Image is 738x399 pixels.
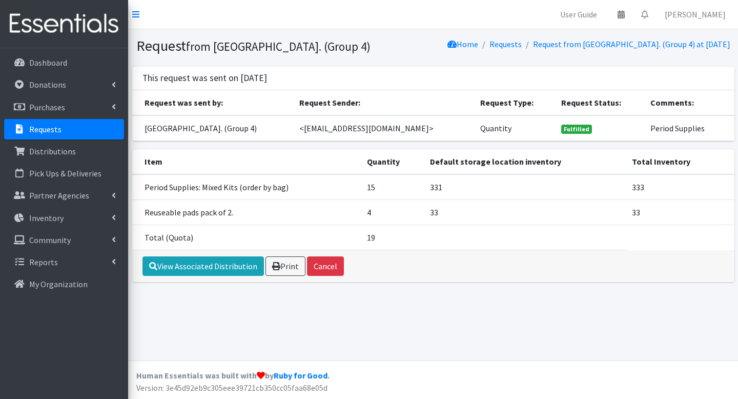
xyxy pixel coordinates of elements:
[132,199,361,225] td: Reuseable pads pack of 2.
[4,274,124,294] a: My Organization
[29,213,64,223] p: Inventory
[657,4,734,25] a: [PERSON_NAME]
[293,115,474,141] td: <[EMAIL_ADDRESS][DOMAIN_NAME]>
[555,90,644,115] th: Request Status:
[424,174,626,200] td: 331
[361,174,424,200] td: 15
[136,37,429,55] h1: Request
[4,7,124,41] img: HumanEssentials
[136,370,330,381] strong: Human Essentials was built with by .
[29,79,66,90] p: Donations
[626,149,734,174] th: Total Inventory
[29,235,71,245] p: Community
[447,39,478,49] a: Home
[644,90,734,115] th: Comments:
[29,102,65,112] p: Purchases
[361,225,424,250] td: 19
[274,370,327,381] a: Ruby for Good
[29,168,101,178] p: Pick Ups & Deliveries
[4,74,124,95] a: Donations
[29,146,76,156] p: Distributions
[626,199,734,225] td: 33
[361,149,424,174] th: Quantity
[136,383,327,393] span: Version: 3e45d92eb9c305eee39721cb350cc05faa68e05d
[4,141,124,162] a: Distributions
[132,149,361,174] th: Item
[265,256,305,276] a: Print
[29,279,88,289] p: My Organization
[29,57,67,68] p: Dashboard
[29,257,58,267] p: Reports
[361,199,424,225] td: 4
[142,256,264,276] a: View Associated Distribution
[4,208,124,228] a: Inventory
[132,174,361,200] td: Period Supplies: Mixed Kits (order by bag)
[4,119,124,139] a: Requests
[132,90,294,115] th: Request was sent by:
[4,52,124,73] a: Dashboard
[29,190,89,201] p: Partner Agencies
[132,115,294,141] td: [GEOGRAPHIC_DATA]. (Group 4)
[424,149,626,174] th: Default storage location inventory
[29,124,61,134] p: Requests
[4,185,124,206] a: Partner Agencies
[4,163,124,184] a: Pick Ups & Deliveries
[489,39,522,49] a: Requests
[4,252,124,272] a: Reports
[424,199,626,225] td: 33
[4,230,124,250] a: Community
[142,73,267,84] h3: This request was sent on [DATE]
[474,115,555,141] td: Quantity
[307,256,344,276] button: Cancel
[293,90,474,115] th: Request Sender:
[626,174,734,200] td: 333
[186,39,371,54] small: from [GEOGRAPHIC_DATA]. (Group 4)
[474,90,555,115] th: Request Type:
[4,97,124,117] a: Purchases
[552,4,605,25] a: User Guide
[533,39,730,49] a: Request from [GEOGRAPHIC_DATA]. (Group 4) at [DATE]
[644,115,734,141] td: Period Supplies
[561,125,592,134] span: Fulfilled
[132,225,361,250] td: Total (Quota)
